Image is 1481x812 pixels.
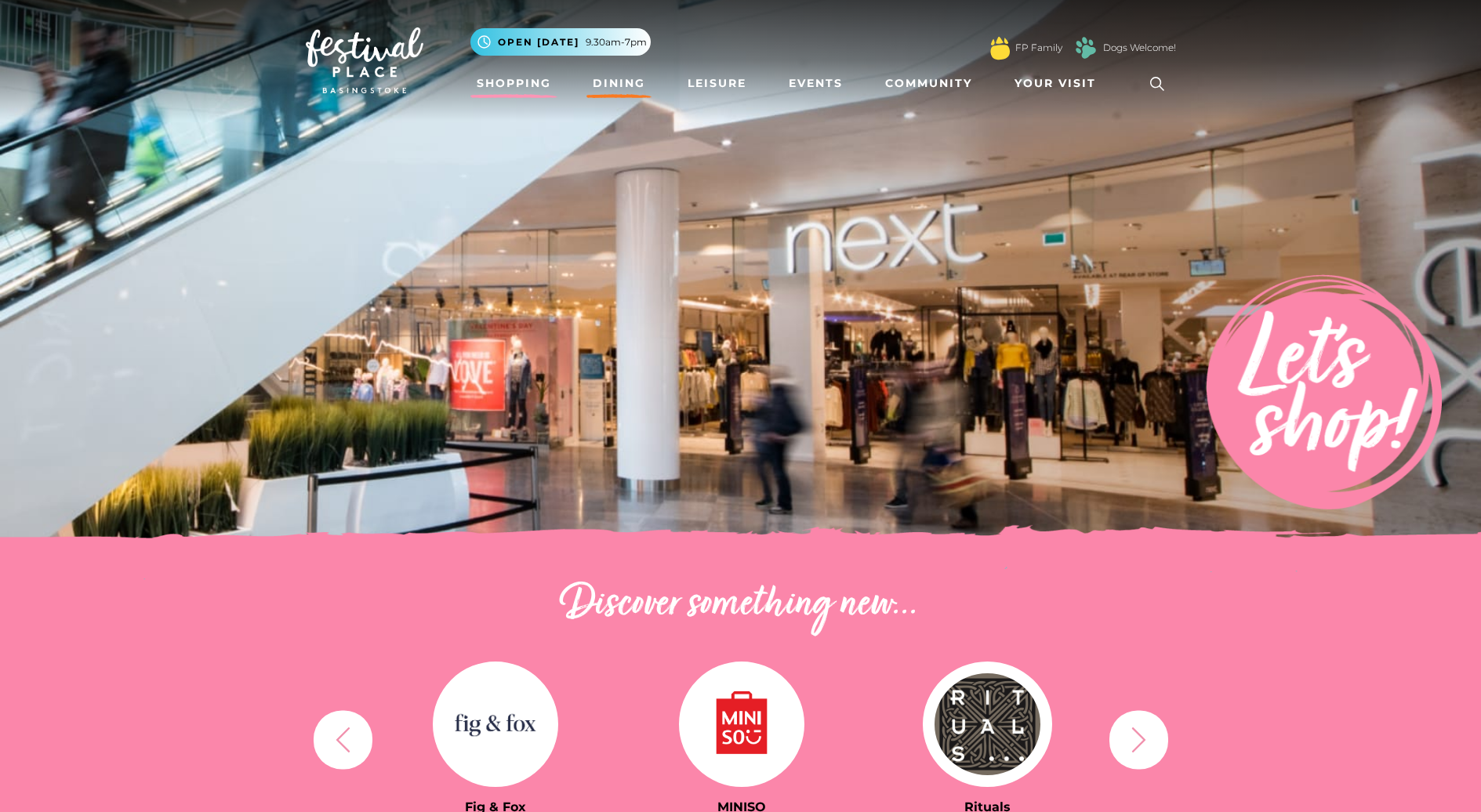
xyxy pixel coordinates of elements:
[498,35,579,49] span: Open [DATE]
[1015,41,1062,55] a: FP Family
[586,35,647,49] span: 9.30am-7pm
[306,27,423,93] img: Festival Place Logo
[681,69,753,98] a: Leisure
[470,28,651,56] button: Open [DATE] 9.30am-7pm
[586,69,652,98] a: Dining
[1015,75,1096,92] span: Your Visit
[1103,41,1176,55] a: Dogs Welcome!
[470,69,557,98] a: Shopping
[879,69,978,98] a: Community
[1008,69,1110,98] a: Your Visit
[782,69,849,98] a: Events
[306,580,1176,630] h2: Discover something new...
